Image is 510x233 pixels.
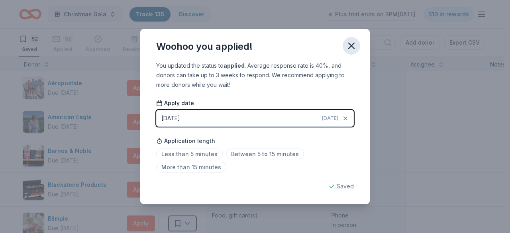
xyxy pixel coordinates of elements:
button: [DATE][DATE] [156,110,354,127]
span: Application length [156,136,215,146]
div: [DATE] [161,114,180,123]
span: More than 15 minutes [156,162,226,172]
div: Woohoo you applied! [156,40,253,53]
div: You updated the status to . Average response rate is 40%, and donors can take up to 3 weeks to re... [156,61,354,90]
span: Between 5 to 15 minutes [226,149,304,159]
span: [DATE] [322,115,338,121]
span: Apply date [156,99,194,107]
span: Less than 5 minutes [156,149,223,159]
b: applied [224,62,245,69]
